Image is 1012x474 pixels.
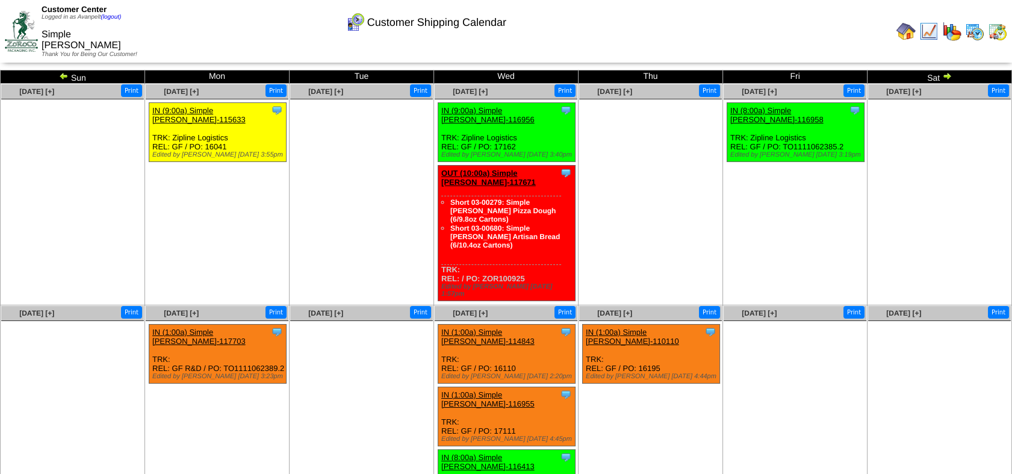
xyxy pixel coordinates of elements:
[441,151,575,158] div: Edited by [PERSON_NAME] [DATE] 3:40pm
[152,328,246,346] a: IN (1:00a) Simple [PERSON_NAME]-117703
[988,84,1009,97] button: Print
[152,151,286,158] div: Edited by [PERSON_NAME] [DATE] 3:55pm
[42,30,121,51] span: Simple [PERSON_NAME]
[453,309,488,317] a: [DATE] [+]
[438,325,576,384] div: TRK: REL: GF / PO: 16110
[730,151,864,158] div: Edited by [PERSON_NAME] [DATE] 3:19pm
[560,104,572,116] img: Tooltip
[271,326,283,338] img: Tooltip
[586,328,679,346] a: IN (1:00a) Simple [PERSON_NAME]-110110
[560,451,572,463] img: Tooltip
[727,103,865,162] div: TRK: Zipline Logistics REL: GF / PO: TO1111062385.2
[919,22,939,41] img: line_graph.gif
[988,306,1009,319] button: Print
[121,306,142,319] button: Print
[849,104,861,116] img: Tooltip
[704,326,716,338] img: Tooltip
[560,388,572,401] img: Tooltip
[942,22,961,41] img: graph.gif
[1,70,145,84] td: Sun
[742,87,777,96] a: [DATE] [+]
[19,309,54,317] a: [DATE] [+]
[583,325,720,384] div: TRK: REL: GF / PO: 16195
[271,104,283,116] img: Tooltip
[441,283,575,298] div: Edited by [PERSON_NAME] [DATE] 1:57pm
[42,51,137,58] span: Thank You for Being Our Customer!
[410,306,431,319] button: Print
[560,167,572,179] img: Tooltip
[441,106,535,124] a: IN (9:00a) Simple [PERSON_NAME]-116956
[896,22,916,41] img: home.gif
[441,390,535,408] a: IN (1:00a) Simple [PERSON_NAME]-116955
[308,87,343,96] a: [DATE] [+]
[441,435,575,443] div: Edited by [PERSON_NAME] [DATE] 4:45pm
[886,309,921,317] a: [DATE] [+]
[152,373,286,380] div: Edited by [PERSON_NAME] [DATE] 3:23pm
[19,87,54,96] a: [DATE] [+]
[434,70,579,84] td: Wed
[554,84,576,97] button: Print
[942,71,952,81] img: arrowright.gif
[438,166,576,301] div: TRK: REL: / PO: ZOR100925
[42,14,121,20] span: Logged in as Avanpelt
[886,87,921,96] a: [DATE] [+]
[308,309,343,317] a: [DATE] [+]
[438,103,576,162] div: TRK: Zipline Logistics REL: GF / PO: 17162
[441,453,535,471] a: IN (8:00a) Simple [PERSON_NAME]-116413
[121,84,142,97] button: Print
[265,306,287,319] button: Print
[843,84,865,97] button: Print
[145,70,290,84] td: Mon
[149,325,287,384] div: TRK: REL: GF R&D / PO: TO1111062389.2
[438,387,576,446] div: TRK: REL: GF / PO: 17111
[730,106,824,124] a: IN (8:00a) Simple [PERSON_NAME]-116958
[346,13,365,32] img: calendarcustomer.gif
[988,22,1007,41] img: calendarinout.gif
[868,70,1012,84] td: Sat
[699,306,720,319] button: Print
[843,306,865,319] button: Print
[441,169,536,187] a: OUT (10:00a) Simple [PERSON_NAME]-117671
[164,87,199,96] a: [DATE] [+]
[723,70,868,84] td: Fri
[579,70,723,84] td: Thu
[265,84,287,97] button: Print
[554,306,576,319] button: Print
[59,71,69,81] img: arrowleft.gif
[742,309,777,317] a: [DATE] [+]
[164,309,199,317] a: [DATE] [+]
[101,14,121,20] a: (logout)
[560,326,572,338] img: Tooltip
[441,373,575,380] div: Edited by [PERSON_NAME] [DATE] 2:20pm
[367,16,506,29] span: Customer Shipping Calendar
[5,11,38,51] img: ZoRoCo_Logo(Green%26Foil)%20jpg.webp
[586,373,719,380] div: Edited by [PERSON_NAME] [DATE] 4:44pm
[450,198,556,223] a: Short 03-00279: Simple [PERSON_NAME] Pizza Dough (6/9.8oz Cartons)
[965,22,984,41] img: calendarprod.gif
[450,224,560,249] a: Short 03-00680: Simple [PERSON_NAME] Artisan Bread (6/10.4oz Cartons)
[410,84,431,97] button: Print
[290,70,434,84] td: Tue
[699,84,720,97] button: Print
[42,5,107,14] span: Customer Center
[597,87,632,96] a: [DATE] [+]
[597,309,632,317] a: [DATE] [+]
[149,103,287,162] div: TRK: Zipline Logistics REL: GF / PO: 16041
[453,87,488,96] a: [DATE] [+]
[152,106,246,124] a: IN (9:00a) Simple [PERSON_NAME]-115633
[441,328,535,346] a: IN (1:00a) Simple [PERSON_NAME]-114843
